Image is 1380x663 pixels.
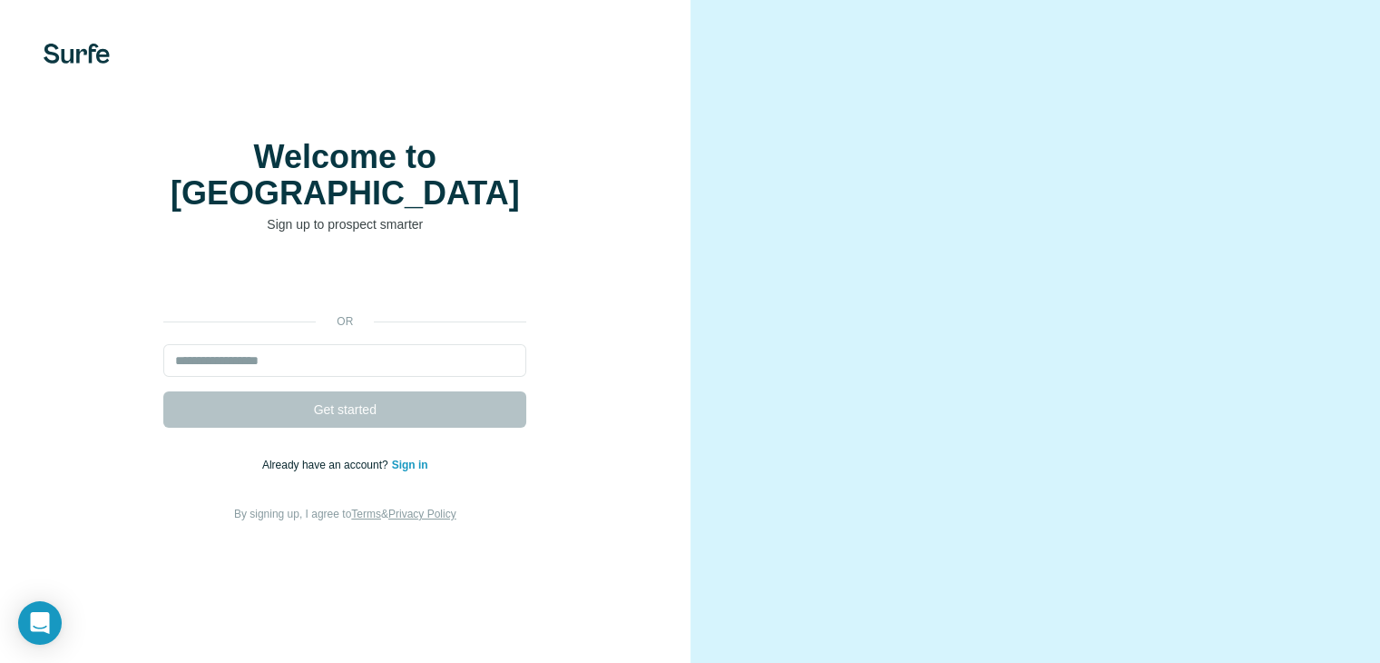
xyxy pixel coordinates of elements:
span: By signing up, I agree to & [234,508,456,520]
a: Sign in [392,459,428,471]
p: or [316,313,374,330]
iframe: Sign in with Google Button [154,261,535,301]
img: Surfe's logo [44,44,110,64]
a: Terms [351,508,381,520]
div: Open Intercom Messenger [18,601,62,645]
p: Sign up to prospect smarter [163,215,526,233]
span: Already have an account? [262,459,392,471]
h1: Welcome to [GEOGRAPHIC_DATA] [163,139,526,212]
a: Privacy Policy [388,508,456,520]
